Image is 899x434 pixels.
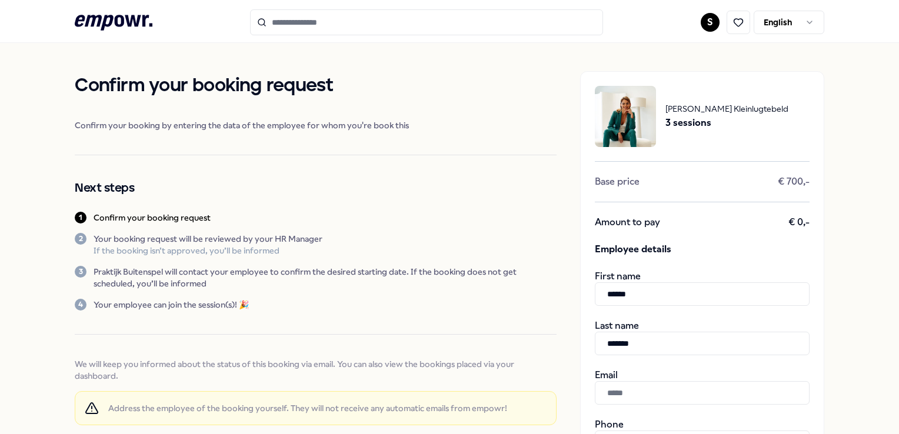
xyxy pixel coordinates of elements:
span: Amount to pay [595,216,660,228]
h1: Confirm your booking request [75,71,556,101]
p: Your employee can join the session(s)! 🎉 [94,299,249,311]
span: Address the employee of the booking yourself. They will not receive any automatic emails from emp... [108,402,507,414]
span: € 700,- [778,176,810,188]
button: S [701,13,720,32]
span: 3 sessions [665,115,788,131]
img: package image [595,86,656,147]
div: Email [595,369,810,405]
p: Confirm your booking request [94,212,211,223]
div: First name [595,271,810,306]
div: 4 [75,299,86,311]
div: 1 [75,212,86,223]
span: Employee details [595,242,810,256]
p: Your booking request will be reviewed by your HR Manager [94,233,322,245]
h2: Next steps [75,179,556,198]
p: Praktijk Buitenspel will contact your employee to confirm the desired starting date. If the booki... [94,266,556,289]
span: Confirm your booking by entering the data of the employee for whom you're book this [75,119,556,131]
div: 2 [75,233,86,245]
span: We will keep you informed about the status of this booking via email. You can also view the booki... [75,358,556,382]
span: Base price [595,176,640,188]
div: Last name [595,320,810,355]
input: Search for products, categories or subcategories [250,9,603,35]
span: [PERSON_NAME] Kleinlugtebeld [665,102,788,115]
div: 3 [75,266,86,278]
span: € 0,- [788,216,810,228]
p: If the booking isn’t approved, you’ll be informed [94,245,322,256]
